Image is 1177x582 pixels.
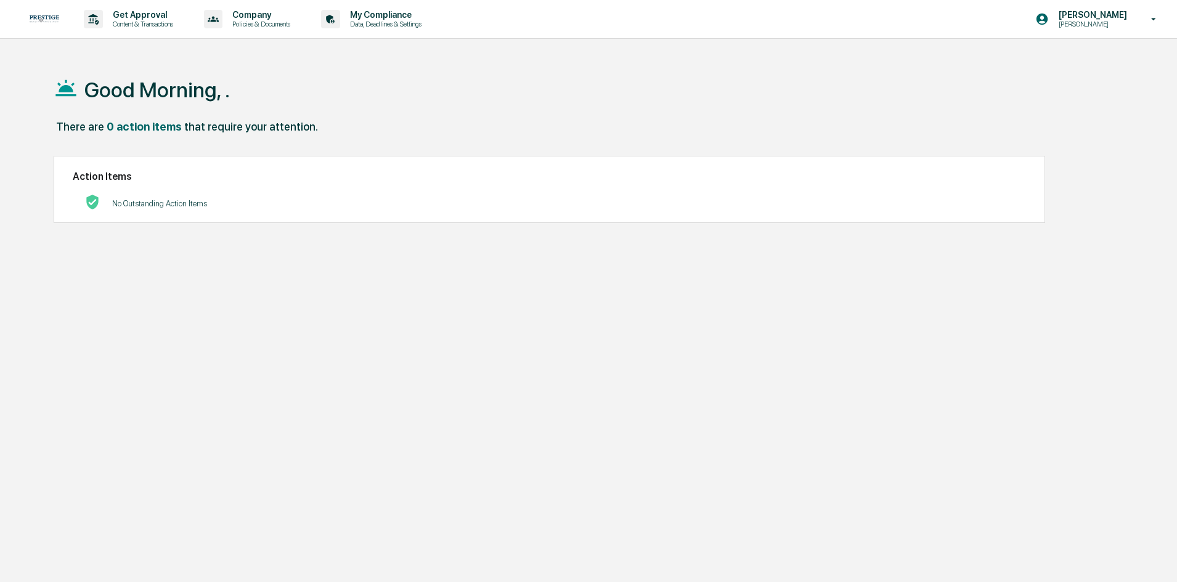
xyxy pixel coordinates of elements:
img: No Actions logo [85,195,100,209]
p: [PERSON_NAME] [1049,10,1133,20]
p: No Outstanding Action Items [112,199,207,208]
img: logo [30,15,59,23]
p: My Compliance [340,10,428,20]
p: Company [222,10,296,20]
p: Content & Transactions [103,20,179,28]
p: Get Approval [103,10,179,20]
p: Data, Deadlines & Settings [340,20,428,28]
div: There are [56,120,104,133]
p: [PERSON_NAME] [1049,20,1133,28]
h2: Action Items [73,171,1026,182]
div: that require your attention. [184,120,318,133]
p: Policies & Documents [222,20,296,28]
h1: Good Morning, . [84,78,230,102]
div: 0 action items [107,120,182,133]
